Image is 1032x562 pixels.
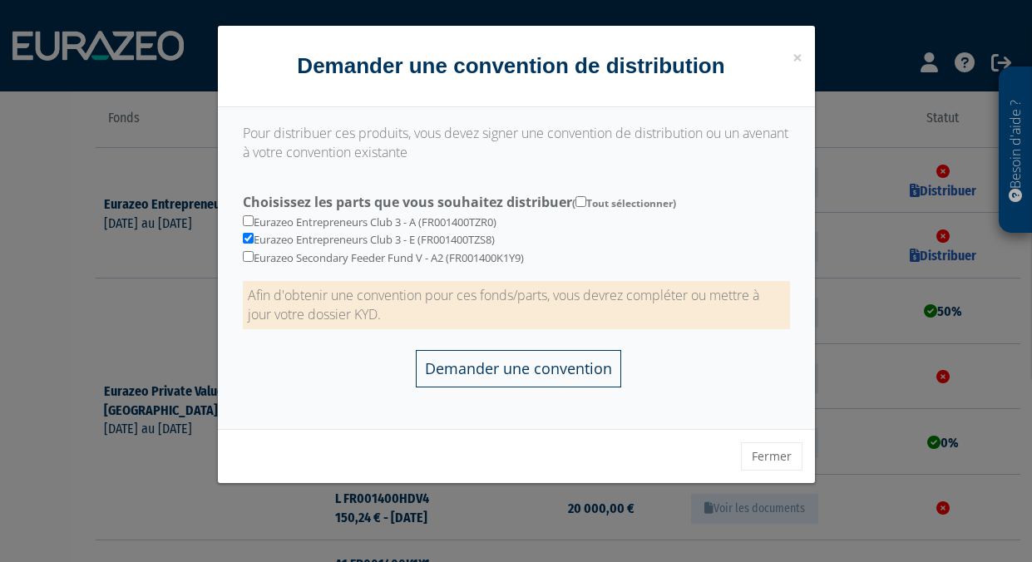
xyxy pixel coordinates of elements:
span: ( Tout sélectionner) [572,196,676,210]
p: Pour distribuer ces produits, vous devez signer une convention de distribution ou un avenant à vo... [243,124,790,162]
span: × [793,46,802,69]
h4: Demander une convention de distribution [230,51,802,81]
div: Eurazeo Entrepreneurs Club 3 - A (FR001400TZR0) Eurazeo Entrepreneurs Club 3 - E (FR001400TZS8) E... [230,187,802,266]
p: Afin d'obtenir une convention pour ces fonds/parts, vous devrez compléter ou mettre à jour votre ... [243,281,790,329]
p: Besoin d'aide ? [1006,76,1025,225]
button: Fermer [741,442,802,471]
input: Demander une convention [416,350,621,387]
label: Choisissez les parts que vous souhaitez distribuer [230,187,802,212]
